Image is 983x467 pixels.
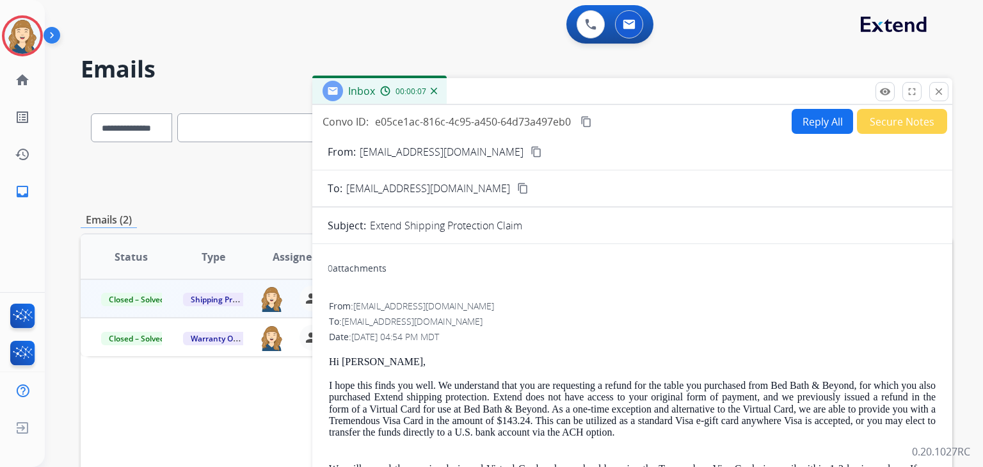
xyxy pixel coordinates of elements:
span: Type [202,249,225,265]
span: 0 [328,262,333,274]
div: To: [329,315,936,328]
p: Extend Shipping Protection Claim [370,218,522,233]
p: From: [328,144,356,160]
mat-icon: history [15,147,30,162]
span: Closed – Solved [101,293,172,306]
p: 0.20.1027RC [912,444,970,459]
p: Emails (2) [81,212,137,228]
mat-icon: content_copy [580,116,592,127]
span: [EMAIL_ADDRESS][DOMAIN_NAME] [346,181,510,196]
span: Status [115,249,148,265]
div: From: [329,300,936,313]
mat-icon: close [933,86,945,97]
span: [EMAIL_ADDRESS][DOMAIN_NAME] [353,300,494,312]
p: Hi [PERSON_NAME], I hope this finds you well. We understand that you are requesting a refund for ... [329,356,936,439]
mat-icon: list_alt [15,110,30,125]
img: avatar [4,18,40,54]
p: Subject: [328,218,366,233]
img: agent-avatar [259,286,284,312]
span: [DATE] 04:54 PM MDT [351,331,439,343]
mat-icon: inbox [15,184,30,199]
p: To: [328,181,342,196]
mat-icon: content_copy [517,183,529,194]
button: Secure Notes [857,109,947,134]
span: 00:00:07 [396,86,426,97]
span: Closed – Solved [101,332,172,345]
img: agent-avatar [259,325,284,351]
mat-icon: person_remove [305,291,320,306]
mat-icon: fullscreen [906,86,918,97]
mat-icon: home [15,72,30,88]
mat-icon: remove_red_eye [879,86,891,97]
button: Reply All [792,109,853,134]
div: attachments [328,262,387,275]
mat-icon: content_copy [531,146,542,158]
span: Warranty Ops [183,332,249,345]
span: Assignee [273,249,317,265]
mat-icon: person_remove [305,330,320,345]
p: [EMAIL_ADDRESS][DOMAIN_NAME] [360,144,523,160]
p: Convo ID: [323,114,369,129]
span: Shipping Protection [183,293,271,306]
span: [EMAIL_ADDRESS][DOMAIN_NAME] [342,315,483,327]
h2: Emails [81,56,952,82]
span: e05ce1ac-816c-4c95-a450-64d73a497eb0 [375,115,571,129]
span: Inbox [348,84,375,98]
div: Date: [329,331,936,343]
